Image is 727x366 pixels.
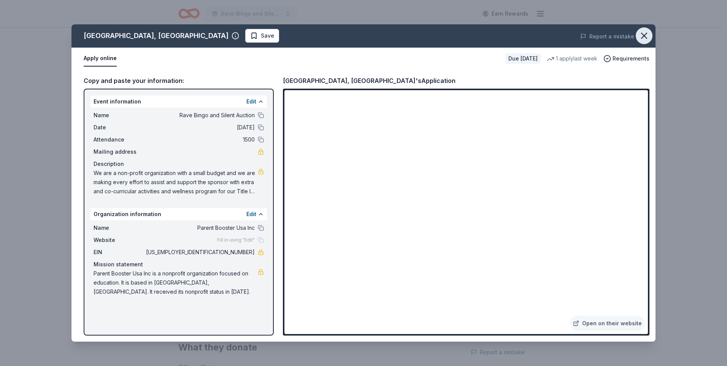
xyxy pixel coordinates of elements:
[217,237,255,243] span: Fill in using "Edit"
[547,54,597,63] div: 1 apply last week
[94,269,258,296] span: Parent Booster Usa Inc is a nonprofit organization focused on education. It is based in [GEOGRAPH...
[94,236,144,245] span: Website
[246,97,256,106] button: Edit
[144,111,255,120] span: Rave Bingo and Silent Auction
[94,169,258,196] span: We are a non-profit organization with a small budget and we are making every effort to assist and...
[580,32,634,41] button: Report a mistake
[84,76,274,86] div: Copy and paste your information:
[90,208,267,220] div: Organization information
[94,260,264,269] div: Mission statement
[94,123,144,132] span: Date
[261,31,274,40] span: Save
[84,51,117,67] button: Apply online
[94,111,144,120] span: Name
[94,159,264,169] div: Description
[144,123,255,132] span: [DATE]
[505,53,541,64] div: Due [DATE]
[94,223,144,232] span: Name
[245,29,279,43] button: Save
[94,135,144,144] span: Attendance
[246,210,256,219] button: Edit
[90,95,267,108] div: Event information
[570,316,645,331] a: Open on their website
[144,135,255,144] span: 1500
[84,30,229,42] div: [GEOGRAPHIC_DATA], [GEOGRAPHIC_DATA]
[144,223,255,232] span: Parent Booster Usa Inc
[613,54,649,63] span: Requirements
[94,147,144,156] span: Mailing address
[603,54,649,63] button: Requirements
[283,76,456,86] div: [GEOGRAPHIC_DATA], [GEOGRAPHIC_DATA]'s Application
[144,248,255,257] span: [US_EMPLOYER_IDENTIFICATION_NUMBER]
[94,248,144,257] span: EIN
